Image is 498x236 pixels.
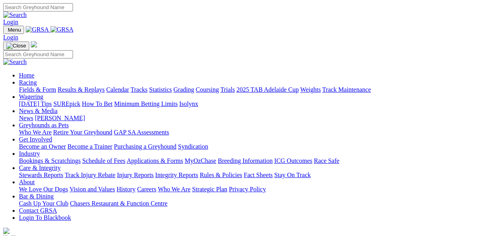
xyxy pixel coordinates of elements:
a: Contact GRSA [19,207,57,214]
a: Get Involved [19,136,52,143]
button: Toggle navigation [3,26,24,34]
a: Retire Your Greyhound [53,129,112,136]
a: [PERSON_NAME] [35,115,85,121]
a: Racing [19,79,37,86]
a: Syndication [178,143,208,150]
a: Calendar [106,86,129,93]
a: Grading [174,86,194,93]
a: [DATE] Tips [19,100,52,107]
a: Schedule of Fees [82,157,125,164]
a: Login [3,34,18,41]
a: News [19,115,33,121]
a: Bookings & Scratchings [19,157,81,164]
div: Care & Integrity [19,172,495,179]
div: Wagering [19,100,495,108]
a: We Love Our Dogs [19,186,68,193]
a: Vision and Values [69,186,115,193]
img: logo-grsa-white.png [31,41,37,47]
div: Bar & Dining [19,200,495,207]
img: GRSA [26,26,49,33]
a: Become a Trainer [67,143,112,150]
a: MyOzChase [185,157,216,164]
a: About [19,179,35,185]
div: About [19,186,495,193]
span: Menu [8,27,21,33]
a: Results & Replays [58,86,105,93]
img: Close [6,43,26,49]
a: 2025 TAB Adelaide Cup [236,86,299,93]
input: Search [3,3,73,11]
img: Search [3,11,27,19]
img: GRSA [51,26,74,33]
a: Login [3,19,18,25]
a: Purchasing a Greyhound [114,143,176,150]
a: ICG Outcomes [274,157,312,164]
a: Wagering [19,93,43,100]
div: Greyhounds as Pets [19,129,495,136]
a: History [116,186,135,193]
a: Rules & Policies [200,172,242,178]
a: Strategic Plan [192,186,227,193]
a: Track Injury Rebate [65,172,115,178]
div: Racing [19,86,495,93]
a: Care & Integrity [19,164,61,171]
a: Home [19,72,34,79]
a: Who We Are [19,129,52,136]
a: How To Bet [82,100,113,107]
a: SUREpick [53,100,80,107]
a: Chasers Restaurant & Function Centre [70,200,167,207]
button: Toggle navigation [3,42,29,50]
a: Cash Up Your Club [19,200,68,207]
a: Become an Owner [19,143,66,150]
a: Breeding Information [218,157,273,164]
a: Fields & Form [19,86,56,93]
a: Careers [137,186,156,193]
a: Applications & Forms [127,157,183,164]
a: Privacy Policy [229,186,266,193]
a: Integrity Reports [155,172,198,178]
a: Coursing [196,86,219,93]
a: Race Safe [314,157,339,164]
img: logo-grsa-white.png [3,228,9,234]
a: Greyhounds as Pets [19,122,69,128]
div: Get Involved [19,143,495,150]
a: Trials [220,86,235,93]
a: Industry [19,150,40,157]
div: News & Media [19,115,495,122]
a: Isolynx [179,100,198,107]
a: Injury Reports [117,172,154,178]
a: Bar & Dining [19,193,54,200]
div: Industry [19,157,495,164]
a: Stay On Track [274,172,311,178]
a: News & Media [19,108,58,114]
input: Search [3,50,73,59]
a: Tracks [131,86,148,93]
a: Fact Sheets [244,172,273,178]
a: Stewards Reports [19,172,63,178]
a: Login To Blackbook [19,214,71,221]
a: GAP SA Assessments [114,129,169,136]
a: Statistics [149,86,172,93]
a: Weights [300,86,321,93]
a: Who We Are [158,186,191,193]
img: Search [3,59,27,66]
a: Track Maintenance [322,86,371,93]
a: Minimum Betting Limits [114,100,178,107]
